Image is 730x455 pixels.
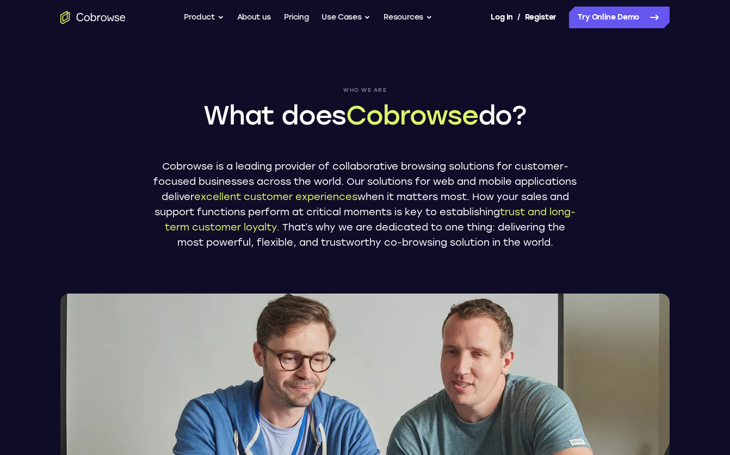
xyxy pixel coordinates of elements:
span: excellent customer experiences [194,191,357,203]
button: Use Cases [321,7,370,28]
span: Who we are [153,87,577,94]
a: Log In [491,7,512,28]
button: Resources [383,7,432,28]
a: Pricing [284,7,309,28]
span: Cobrowse [346,99,478,131]
a: Go to the home page [60,11,126,24]
h1: What does do? [153,98,577,133]
a: Register [525,7,556,28]
span: / [517,11,521,24]
a: Try Online Demo [569,7,670,28]
a: About us [237,7,271,28]
p: Cobrowse is a leading provider of collaborative browsing solutions for customer-focused businesse... [153,159,577,250]
button: Product [184,7,224,28]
